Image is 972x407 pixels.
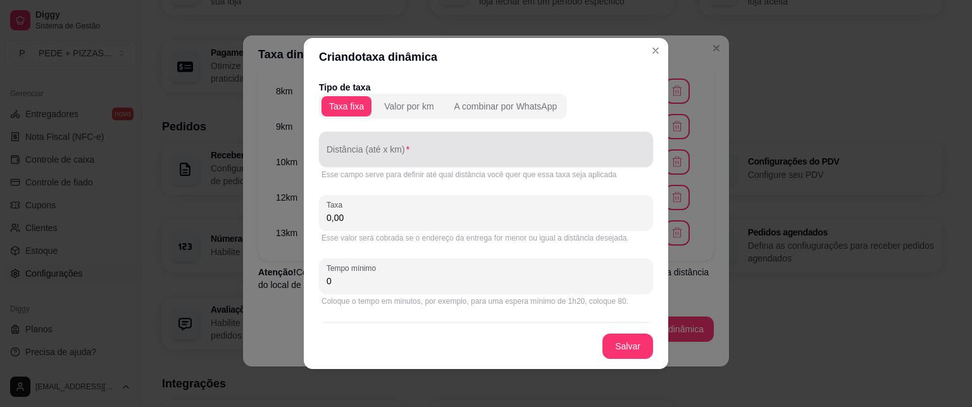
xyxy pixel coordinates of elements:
div: Coloque o tempo em minutos, por exemplo, para uma espera mínimo de 1h20, coloque 80. [321,296,651,306]
label: Tempo mínimo [327,263,380,273]
div: Esse valor será cobrada se o endereço da entrega for menor ou igual a distância desejada. [321,233,651,243]
div: A combinar por WhatsApp [454,100,558,113]
input: Taxa [327,211,645,224]
div: Taxa fixa [329,100,364,113]
div: Valor por km [384,100,433,113]
input: Distância (até x km) [327,148,645,161]
label: Taxa [327,199,347,210]
input: Tempo mínimo [327,275,645,287]
button: Salvar [602,334,653,359]
div: Esse campo serve para definir até qual distância você quer que essa taxa seja aplicada [321,170,651,180]
button: Close [645,41,666,61]
p: Tipo de taxa [319,81,653,94]
header: Criando taxa dinâmica [304,38,668,76]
